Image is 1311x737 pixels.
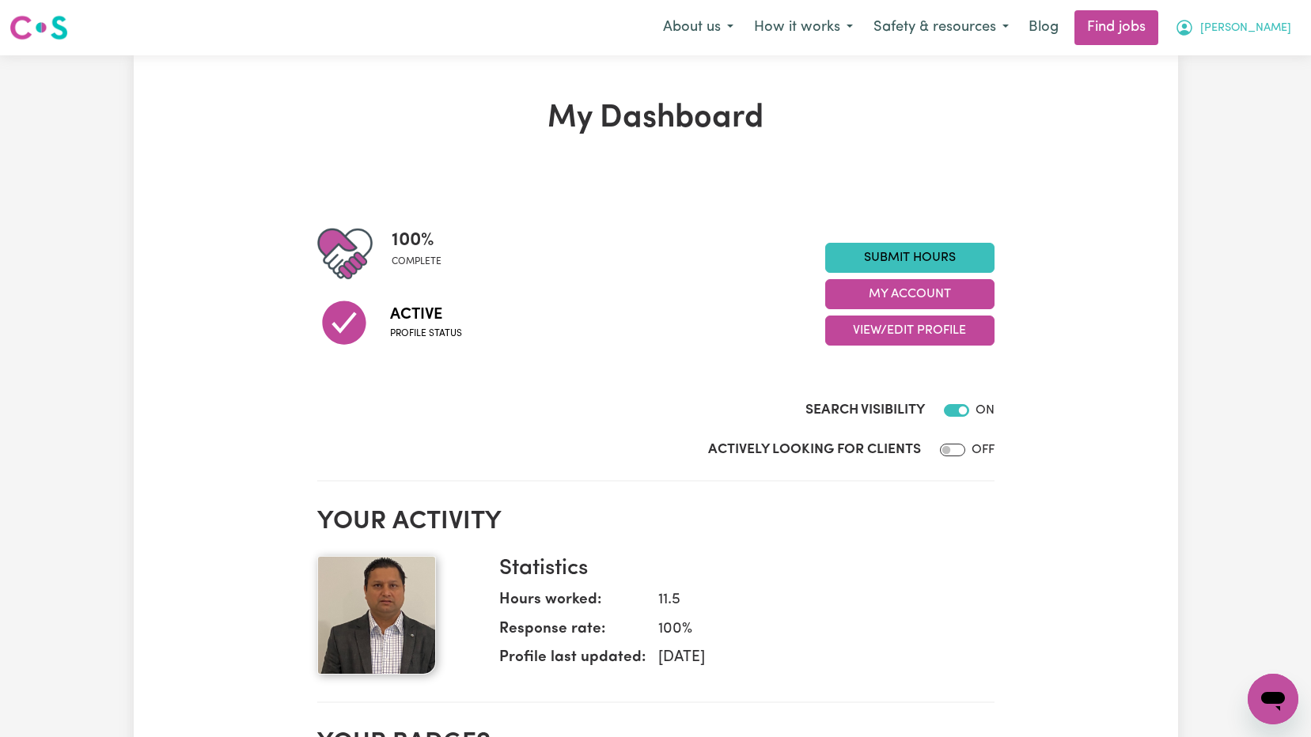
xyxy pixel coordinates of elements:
button: My Account [1165,11,1302,44]
a: Blog [1019,10,1068,45]
img: Your profile picture [317,556,436,675]
a: Careseekers logo [9,9,68,46]
a: Submit Hours [825,243,995,273]
button: View/Edit Profile [825,316,995,346]
a: Find jobs [1074,10,1158,45]
h2: Your activity [317,507,995,537]
label: Actively Looking for Clients [708,440,921,460]
span: ON [976,404,995,417]
dt: Profile last updated: [499,647,646,676]
span: OFF [972,444,995,456]
dd: [DATE] [646,647,982,670]
dd: 100 % [646,618,982,641]
button: My Account [825,279,995,309]
h3: Statistics [499,556,982,583]
button: Safety & resources [863,11,1019,44]
span: Active [390,303,462,327]
h1: My Dashboard [317,100,995,138]
iframe: Button to launch messaging window, conversation in progress [1248,674,1298,724]
img: Careseekers logo [9,13,68,42]
span: [PERSON_NAME] [1200,20,1291,37]
dt: Hours worked: [499,589,646,618]
button: About us [653,11,744,44]
dd: 11.5 [646,589,982,612]
dt: Response rate: [499,618,646,648]
span: 100 % [392,226,441,255]
label: Search Visibility [805,400,925,421]
span: complete [392,255,441,269]
button: How it works [744,11,863,44]
div: Profile completeness: 100% [392,226,454,282]
span: Profile status [390,327,462,341]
